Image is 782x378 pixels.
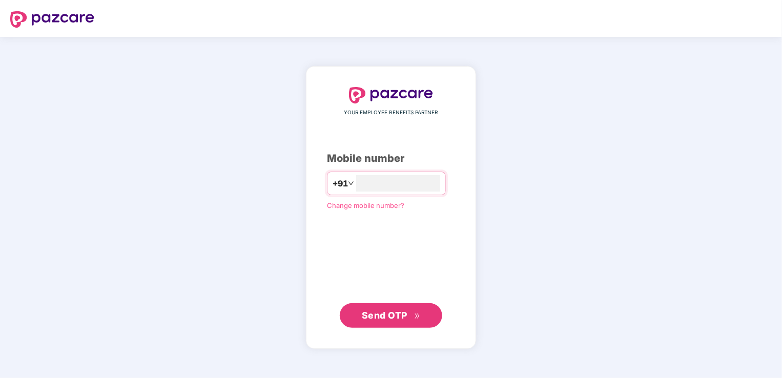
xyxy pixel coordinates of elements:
[348,180,354,186] span: down
[333,177,348,190] span: +91
[349,87,433,103] img: logo
[344,109,438,117] span: YOUR EMPLOYEE BENEFITS PARTNER
[327,151,455,166] div: Mobile number
[10,11,94,28] img: logo
[362,310,407,321] span: Send OTP
[414,313,421,320] span: double-right
[327,201,404,209] a: Change mobile number?
[340,303,442,328] button: Send OTPdouble-right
